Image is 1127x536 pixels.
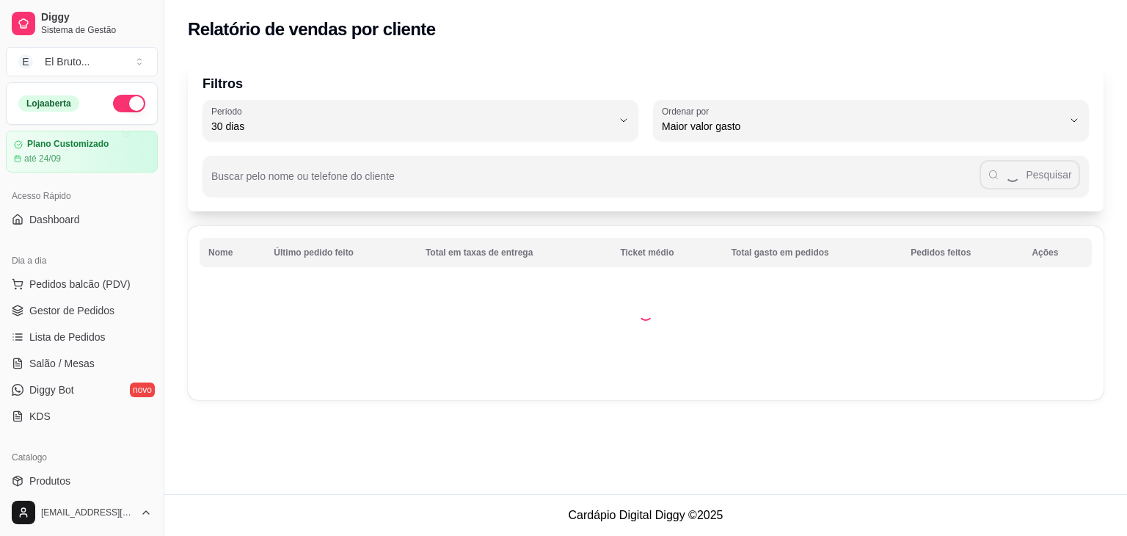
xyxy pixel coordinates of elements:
span: Lista de Pedidos [29,330,106,344]
p: Filtros [203,73,1089,94]
div: Loading [638,306,653,321]
span: Pedidos balcão (PDV) [29,277,131,291]
button: Período30 dias [203,100,638,141]
button: Pedidos balcão (PDV) [6,272,158,296]
a: Diggy Botnovo [6,378,158,402]
span: [EMAIL_ADDRESS][DOMAIN_NAME] [41,507,134,518]
a: Plano Customizadoaté 24/09 [6,131,158,173]
input: Buscar pelo nome ou telefone do cliente [211,175,980,189]
div: Loja aberta [18,95,79,112]
div: Catálogo [6,446,158,469]
a: Lista de Pedidos [6,325,158,349]
div: Acesso Rápido [6,184,158,208]
a: KDS [6,405,158,428]
a: Produtos [6,469,158,493]
div: El Bruto ... [45,54,90,69]
div: Dia a dia [6,249,158,272]
label: Ordenar por [662,105,714,117]
span: Gestor de Pedidos [29,303,114,318]
span: E [18,54,33,69]
span: Dashboard [29,212,80,227]
button: Select a team [6,47,158,76]
h2: Relatório de vendas por cliente [188,18,436,41]
footer: Cardápio Digital Diggy © 2025 [164,494,1127,536]
a: Gestor de Pedidos [6,299,158,322]
button: Alterar Status [113,95,145,112]
span: Sistema de Gestão [41,24,152,36]
article: até 24/09 [24,153,61,164]
a: Dashboard [6,208,158,231]
a: Salão / Mesas [6,352,158,375]
span: Diggy Bot [29,383,74,397]
label: Período [211,105,247,117]
button: Ordenar porMaior valor gasto [653,100,1089,141]
span: Salão / Mesas [29,356,95,371]
button: [EMAIL_ADDRESS][DOMAIN_NAME] [6,495,158,530]
span: KDS [29,409,51,424]
span: Produtos [29,474,70,488]
a: DiggySistema de Gestão [6,6,158,41]
span: Diggy [41,11,152,24]
span: 30 dias [211,119,612,134]
article: Plano Customizado [27,139,109,150]
span: Maior valor gasto [662,119,1062,134]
